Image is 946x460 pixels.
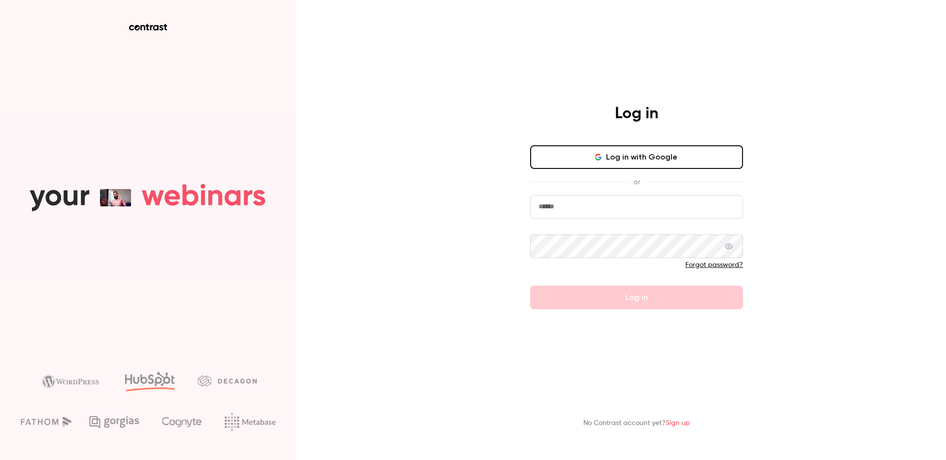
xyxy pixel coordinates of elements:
[530,145,743,169] button: Log in with Google
[198,375,257,386] img: decagon
[685,262,743,268] a: Forgot password?
[615,104,658,124] h4: Log in
[666,420,690,427] a: Sign up
[629,177,645,187] span: or
[583,418,690,428] p: No Contrast account yet?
